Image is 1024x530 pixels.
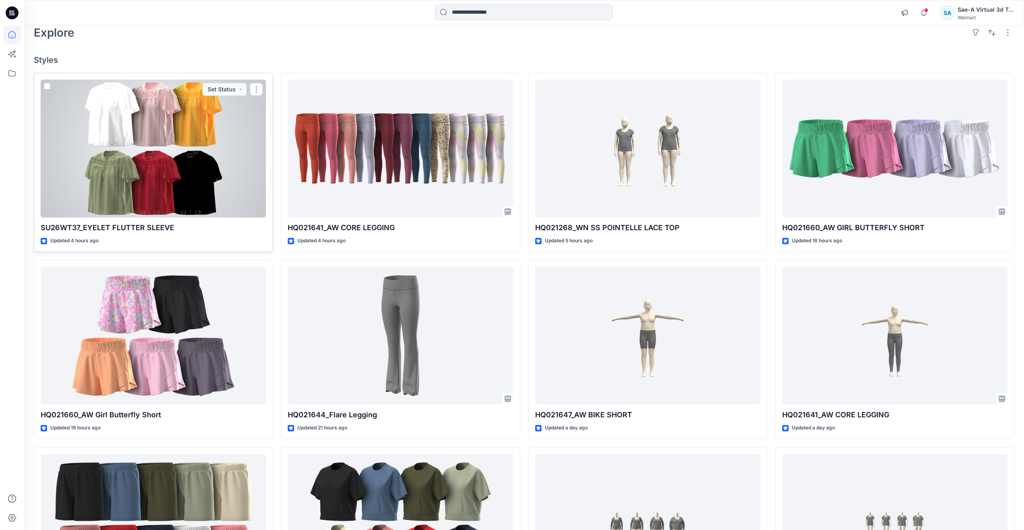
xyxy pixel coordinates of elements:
[297,424,347,432] p: Updated 21 hours ago
[41,267,266,405] a: HQ021660_AW Girl Butterfly Short
[288,80,513,218] a: HQ021641_AW CORE LEGGING
[50,424,101,432] p: Updated 19 hours ago
[41,409,266,421] p: HQ021660_AW Girl Butterfly Short
[535,267,760,405] a: HQ021647_AW BIKE SHORT
[50,237,99,245] p: Updated 4 hours ago
[288,409,513,421] p: HQ021644_Flare Legging
[940,6,954,20] div: SA
[782,409,1008,421] p: HQ021641_AW CORE LEGGING
[41,222,266,233] p: SU26WT37_EYELET FLUTTER SLEEVE
[34,26,74,39] h2: Explore
[958,14,1014,21] div: Walmart
[41,80,266,218] a: SU26WT37_EYELET FLUTTER SLEEVE
[34,55,1014,65] h4: Styles
[792,237,842,245] p: Updated 18 hours ago
[782,267,1008,405] a: HQ021641_AW CORE LEGGING
[792,424,835,432] p: Updated a day ago
[782,222,1008,233] p: HQ021660_AW GIRL BUTTERFLY SHORT
[288,267,513,405] a: HQ021644_Flare Legging
[958,5,1014,14] div: Sae-A Virtual 3d Team
[535,80,760,218] a: HQ021268_WN SS POINTELLE LACE TOP
[545,237,593,245] p: Updated 5 hours ago
[545,424,588,432] p: Updated a day ago
[535,222,760,233] p: HQ021268_WN SS POINTELLE LACE TOP
[288,222,513,233] p: HQ021641_AW CORE LEGGING
[297,237,346,245] p: Updated 4 hours ago
[535,409,760,421] p: HQ021647_AW BIKE SHORT
[782,80,1008,218] a: HQ021660_AW GIRL BUTTERFLY SHORT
